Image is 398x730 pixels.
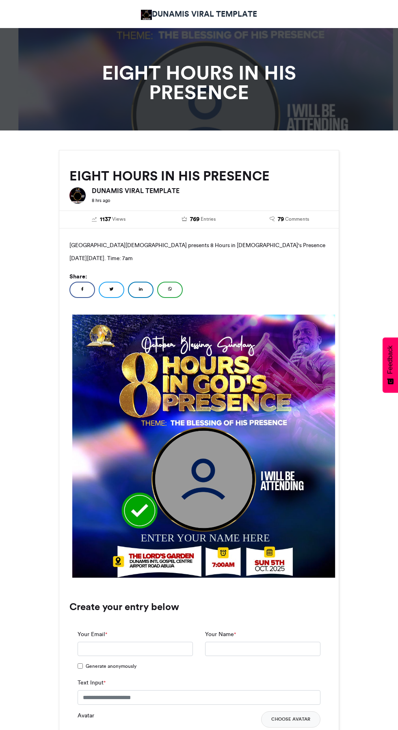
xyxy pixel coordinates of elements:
[86,663,136,670] span: Generate anonymously
[141,8,257,20] a: DUNAMIS VIRAL TEMPLATE
[69,239,329,265] p: [GEOGRAPHIC_DATA][DEMOGRAPHIC_DATA] presents 8 Hours in [DEMOGRAPHIC_DATA]'s Presence [DATE][DATE...
[78,711,94,720] label: Avatar
[78,630,107,639] label: Your Email
[100,215,111,224] span: 1137
[72,315,335,578] img: 1759399934.524-3af03fa7603bc690cd375f21c7817d71e440a6d0.jpg
[141,530,280,545] div: ENTER YOUR NAME HERE
[383,337,398,393] button: Feedback - Show survey
[69,169,329,183] h2: EIGHT HOURS IN HIS PRESENCE
[201,215,216,223] span: Entries
[190,215,199,224] span: 769
[69,602,329,612] h3: Create your entry below
[250,215,329,224] a: 79 Comments
[78,678,106,687] label: Text Input
[59,63,339,102] h1: EIGHT HOURS IN HIS PRESENCE
[155,430,253,528] img: user_circle.png
[141,10,152,20] img: DUNAMIS VIRAL TEMPLATE
[205,630,236,639] label: Your Name
[278,215,284,224] span: 79
[261,711,320,728] button: Choose Avatar
[78,663,83,669] input: Generate anonymously
[285,215,309,223] span: Comments
[112,215,125,223] span: Views
[69,271,329,282] h5: Share:
[160,215,238,224] a: 769 Entries
[92,187,329,194] h6: DUNAMIS VIRAL TEMPLATE
[92,198,110,203] small: 8 hrs ago
[69,187,86,204] img: DUNAMIS VIRAL TEMPLATE
[69,215,148,224] a: 1137 Views
[387,345,394,374] span: Feedback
